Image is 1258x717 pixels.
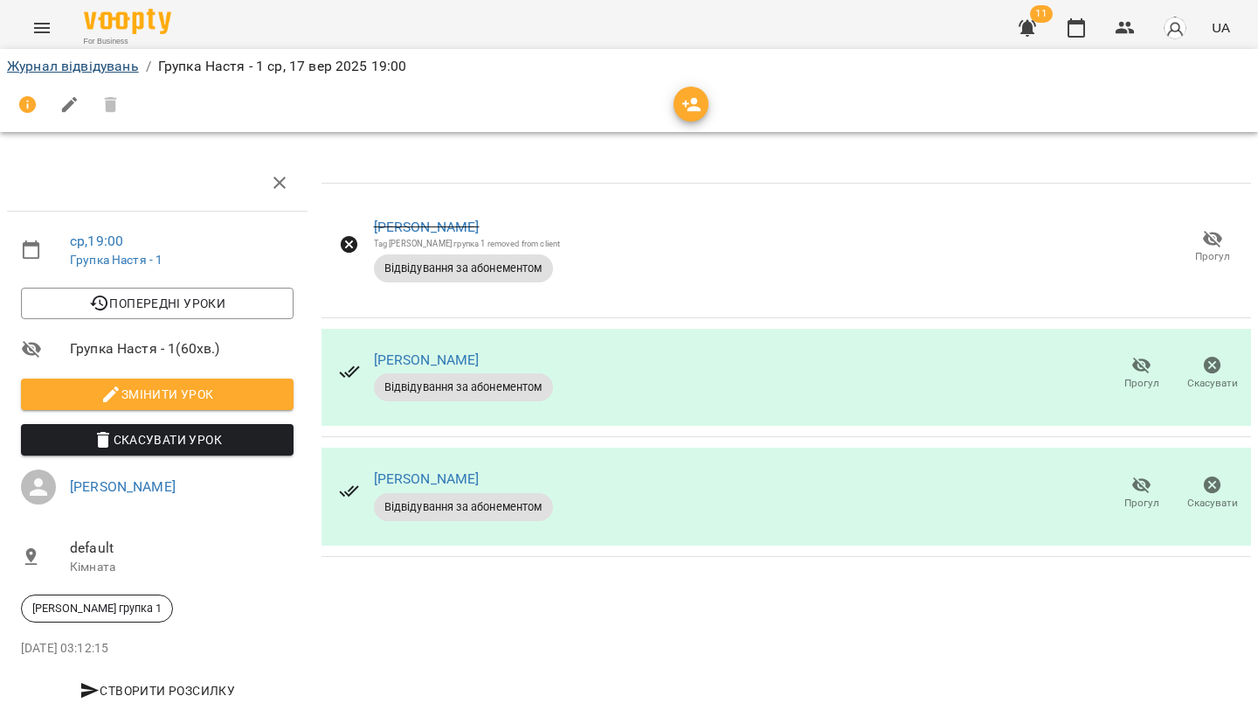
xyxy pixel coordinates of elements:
[374,352,480,368] a: [PERSON_NAME]
[28,680,287,701] span: Створити розсилку
[374,499,553,515] span: Відвідування за абонементом
[1124,496,1159,511] span: Прогул
[22,601,172,616] span: [PERSON_NAME] групка 1
[21,595,173,623] div: [PERSON_NAME] групка 1
[374,219,480,235] a: [PERSON_NAME]
[1195,249,1230,264] span: Прогул
[21,675,294,707] button: Створити розсилку
[35,429,280,450] span: Скасувати Урок
[374,470,480,487] a: [PERSON_NAME]
[158,56,407,77] p: Групка Настя - 1 ср, 17 вер 2025 19:00
[1178,222,1248,271] button: Прогул
[1163,16,1187,40] img: avatar_s.png
[1177,350,1248,399] button: Скасувати
[1187,376,1238,391] span: Скасувати
[1187,496,1238,511] span: Скасувати
[84,9,171,34] img: Voopty Logo
[7,58,139,74] a: Журнал відвідувань
[70,538,294,559] span: default
[35,293,280,314] span: Попередні уроки
[21,424,294,456] button: Скасувати Урок
[1205,11,1237,44] button: UA
[1106,469,1177,518] button: Прогул
[374,379,553,395] span: Відвідування за абонементом
[1124,376,1159,391] span: Прогул
[374,238,561,249] div: Tag [PERSON_NAME] групка 1 removed from client
[21,640,294,658] p: [DATE] 03:12:15
[21,7,63,49] button: Menu
[70,559,294,576] p: Кімната
[1212,18,1230,37] span: UA
[21,288,294,319] button: Попередні уроки
[146,56,151,77] li: /
[1177,469,1248,518] button: Скасувати
[70,233,123,249] a: ср , 19:00
[1106,350,1177,399] button: Прогул
[70,253,162,267] a: Групка Настя - 1
[7,56,1251,77] nav: breadcrumb
[35,384,280,405] span: Змінити урок
[84,36,171,47] span: For Business
[1030,5,1053,23] span: 11
[70,478,176,495] a: [PERSON_NAME]
[21,379,294,410] button: Змінити урок
[70,338,294,359] span: Групка Настя - 1 ( 60 хв. )
[374,261,553,276] span: Відвідування за абонементом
